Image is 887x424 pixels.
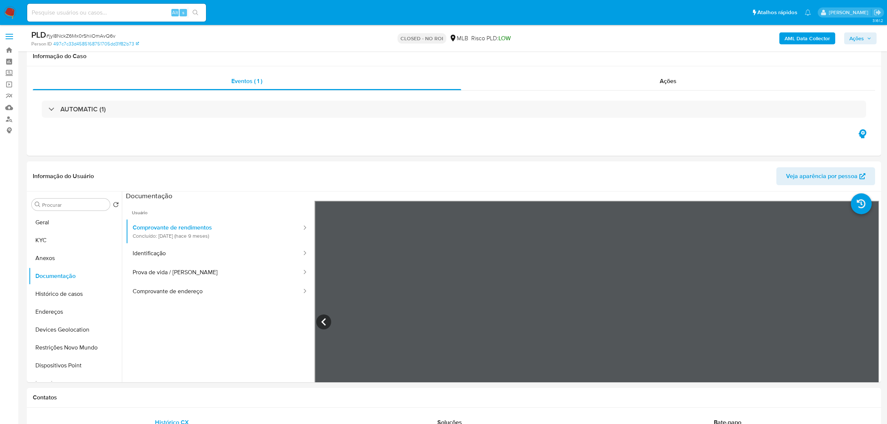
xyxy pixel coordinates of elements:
[874,9,881,16] a: Sair
[27,8,206,18] input: Pesquise usuários ou casos...
[46,32,115,39] span: # jyl8NckZ6Mx0rShiiOmAvQ6v
[397,33,446,44] p: CLOSED - NO ROI
[113,202,119,210] button: Retornar ao pedido padrão
[42,202,107,208] input: Procurar
[805,9,811,16] a: Notificações
[779,32,835,44] button: AML Data Collector
[188,7,203,18] button: search-icon
[29,374,122,392] button: Investimentos
[29,267,122,285] button: Documentação
[33,173,94,180] h1: Informação do Usuário
[29,285,122,303] button: Histórico de casos
[231,77,262,85] span: Eventos ( 1 )
[29,339,122,357] button: Restrições Novo Mundo
[785,32,830,44] b: AML Data Collector
[31,41,52,47] b: Person ID
[471,34,511,42] span: Risco PLD:
[29,321,122,339] button: Devices Geolocation
[829,9,871,16] p: jhonata.costa@mercadolivre.com
[53,41,139,47] a: 497c7c33d4585168751705dd31f82b73
[849,32,864,44] span: Ações
[786,167,858,185] span: Veja aparência por pessoa
[33,53,875,60] h1: Informação do Caso
[35,202,41,208] button: Procurar
[33,394,875,401] h1: Contatos
[42,101,866,118] div: AUTOMATIC (1)
[60,105,106,113] h3: AUTOMATIC (1)
[31,29,46,41] b: PLD
[660,77,677,85] span: Ações
[29,249,122,267] button: Anexos
[776,167,875,185] button: Veja aparência por pessoa
[757,9,797,16] span: Atalhos rápidos
[449,34,468,42] div: MLB
[182,9,184,16] span: s
[29,213,122,231] button: Geral
[844,32,877,44] button: Ações
[29,303,122,321] button: Endereços
[498,34,511,42] span: LOW
[29,357,122,374] button: Dispositivos Point
[172,9,178,16] span: Alt
[29,231,122,249] button: KYC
